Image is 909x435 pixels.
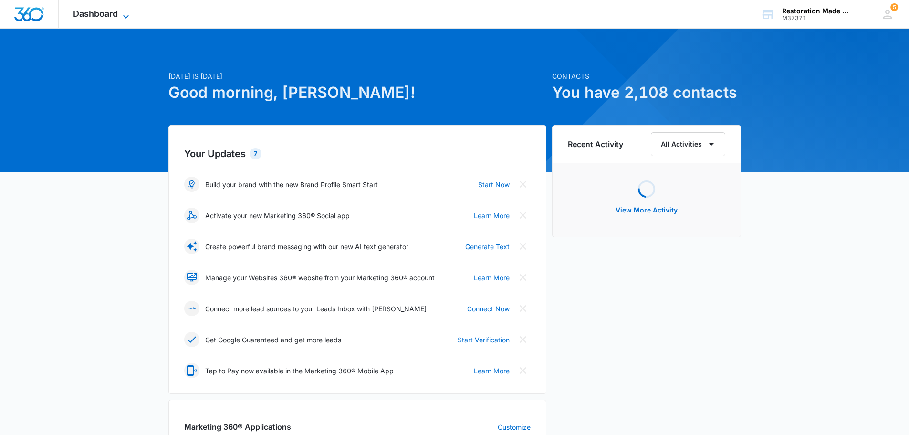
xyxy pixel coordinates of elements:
[606,199,687,222] button: View More Activity
[890,3,898,11] div: notifications count
[205,273,435,283] p: Manage your Websites 360® website from your Marketing 360® account
[515,239,531,254] button: Close
[184,421,291,433] h2: Marketing 360® Applications
[474,366,510,376] a: Learn More
[168,71,546,81] p: [DATE] is [DATE]
[205,180,378,190] p: Build your brand with the new Brand Profile Smart Start
[250,148,261,159] div: 7
[890,3,898,11] span: 5
[465,242,510,252] a: Generate Text
[515,270,531,285] button: Close
[782,15,852,21] div: account id
[552,81,741,104] h1: You have 2,108 contacts
[515,301,531,316] button: Close
[568,138,623,150] h6: Recent Activity
[168,81,546,104] h1: Good morning, [PERSON_NAME]!
[474,273,510,283] a: Learn More
[458,335,510,345] a: Start Verification
[205,304,427,314] p: Connect more lead sources to your Leads Inbox with [PERSON_NAME]
[515,177,531,192] button: Close
[498,422,531,432] a: Customize
[73,9,118,19] span: Dashboard
[205,242,408,252] p: Create powerful brand messaging with our new AI text generator
[467,304,510,314] a: Connect Now
[474,211,510,221] a: Learn More
[205,335,341,345] p: Get Google Guaranteed and get more leads
[782,7,852,15] div: account name
[205,211,350,221] p: Activate your new Marketing 360® Social app
[515,332,531,347] button: Close
[478,180,510,190] a: Start Now
[651,132,725,156] button: All Activities
[515,208,531,223] button: Close
[184,147,531,161] h2: Your Updates
[552,71,741,81] p: Contacts
[515,363,531,378] button: Close
[205,366,394,376] p: Tap to Pay now available in the Marketing 360® Mobile App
